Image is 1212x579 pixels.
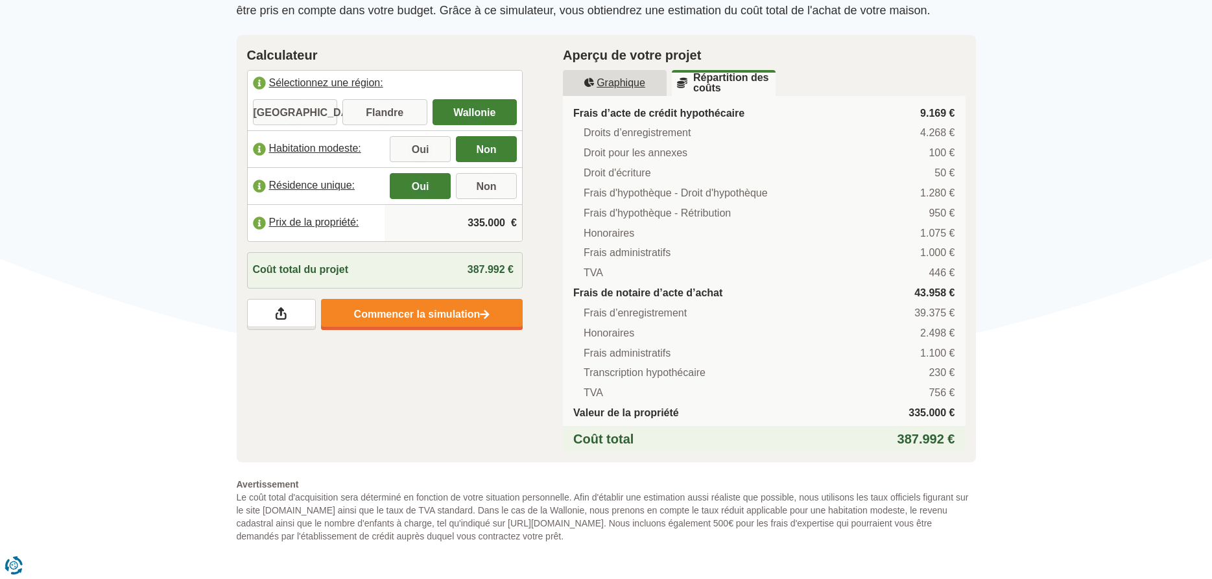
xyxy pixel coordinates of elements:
span: 1.280 € [920,186,955,201]
span: 1.000 € [920,246,955,261]
span: Frais de notaire d’acte d’achat [573,286,722,301]
label: Oui [390,136,451,162]
h2: Aperçu de votre projet [563,45,966,65]
span: 1.100 € [920,346,955,361]
h2: Calculateur [247,45,523,65]
span: Droit d'écriture [584,166,651,181]
span: 43.958 € [914,286,955,301]
span: Honoraires [584,226,634,241]
input: | [390,206,517,241]
span: 446 € [929,266,955,281]
span: Honoraires [584,326,634,341]
span: Frais d’enregistrement [584,306,687,321]
label: Résidence unique: [248,172,385,200]
span: 39.375 € [914,306,955,321]
span: Valeur de la propriété [573,406,679,421]
span: 230 € [929,366,955,381]
span: 950 € [929,206,955,221]
span: 1.075 € [920,226,955,241]
span: Coût total du projet [253,263,349,278]
span: Transcription hypothécaire [584,366,706,381]
img: Commencer la simulation [480,309,490,320]
label: Wallonie [433,99,517,125]
a: Partagez vos résultats [247,299,316,330]
label: Non [456,136,517,162]
label: Sélectionnez une région: [248,71,523,99]
label: Flandre [342,99,427,125]
span: 50 € [934,166,955,181]
span: 335.000 € [909,406,955,421]
label: Habitation modeste: [248,135,385,163]
label: Non [456,173,517,199]
p: Le coût total d'acquisition sera déterminé en fonction de votre situation personnelle. Afin d'éta... [237,478,976,543]
span: Droit pour les annexes [584,146,687,161]
span: Frais administratifs [584,346,671,361]
span: 4.268 € [920,126,955,141]
span: 100 € [929,146,955,161]
span: 2.498 € [920,326,955,341]
span: 387.992 € [897,430,955,449]
label: Prix de la propriété: [248,209,385,237]
u: Graphique [584,78,645,88]
span: 756 € [929,386,955,401]
span: 387.992 € [468,264,514,275]
span: TVA [584,266,603,281]
span: Avertissement [237,478,976,491]
span: Frais administratifs [584,246,671,261]
label: [GEOGRAPHIC_DATA] [253,99,338,125]
span: Droits d’enregistrement [584,126,691,141]
a: Commencer la simulation [321,299,523,330]
span: Frais d'hypothèque - Droit d'hypothèque [584,186,768,201]
span: Coût total [573,430,634,449]
u: Répartition des coûts [677,73,770,93]
label: Oui [390,173,451,199]
span: 9.169 € [920,106,955,121]
span: Frais d’acte de crédit hypothécaire [573,106,744,121]
span: TVA [584,386,603,401]
span: Frais d'hypothèque - Rétribution [584,206,731,221]
span: € [511,216,517,231]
